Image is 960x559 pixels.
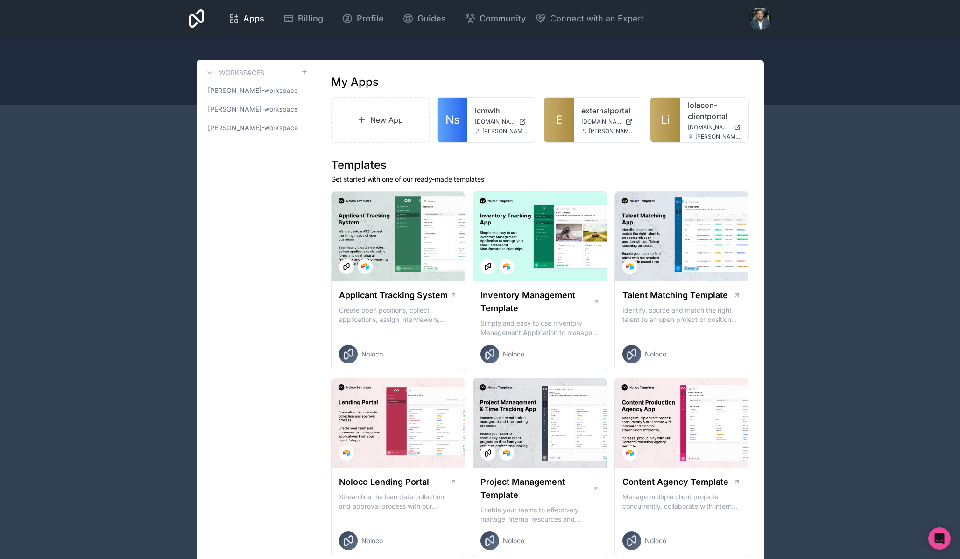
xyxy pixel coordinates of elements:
p: Identify, source and match the right talent to an open project or position with our Talent Matchi... [622,306,741,324]
span: [DOMAIN_NAME] [475,118,515,126]
a: Ns [438,98,467,142]
span: Noloco [503,536,524,545]
a: [PERSON_NAME]-workspace [204,82,308,99]
span: Noloco [645,349,666,359]
p: Enable your teams to effectively manage internal resources and execute client projects on time. [480,505,599,524]
h1: Talent Matching Template [622,289,728,302]
span: Community [480,12,526,25]
span: Billing [298,12,323,25]
h1: Inventory Management Template [480,289,593,315]
a: Guides [395,8,453,29]
h1: My Apps [331,75,379,90]
span: [PERSON_NAME]-workspace [208,105,298,114]
img: Airtable Logo [626,263,634,270]
span: Apps [243,12,264,25]
div: Open Intercom Messenger [928,527,951,550]
span: Profile [357,12,384,25]
a: Apps [221,8,272,29]
img: Airtable Logo [343,449,350,457]
h1: Content Agency Template [622,475,728,489]
h1: Applicant Tracking System [339,289,448,302]
p: Simple and easy to use Inventory Management Application to manage your stock, orders and Manufact... [480,319,599,337]
span: Noloco [503,349,524,359]
a: lolacon-clientportal [688,99,741,122]
span: E [556,112,562,127]
img: Airtable Logo [503,263,510,270]
span: Guides [417,12,446,25]
a: Billing [275,8,331,29]
a: [DOMAIN_NAME] [475,118,528,126]
span: Noloco [361,536,383,545]
span: Noloco [645,536,666,545]
a: lcmwlh [475,105,528,116]
span: [PERSON_NAME][EMAIL_ADDRESS][DOMAIN_NAME] [695,133,741,140]
p: Manage multiple client projects concurrently, collaborate with internal and external stakeholders... [622,492,741,511]
p: Streamline the loan data collection and approval process with our Lending Portal template. [339,492,458,511]
p: Create open positions, collect applications, assign interviewers, centralise candidate feedback a... [339,306,458,324]
a: externalportal [581,105,635,116]
img: Airtable Logo [503,449,510,457]
span: [PERSON_NAME]-workspace [208,123,298,133]
a: Community [457,8,533,29]
span: [DOMAIN_NAME] [688,124,730,131]
span: Ns [445,112,460,127]
span: Noloco [361,349,383,359]
h3: Workspaces [219,68,264,77]
span: [PERSON_NAME][EMAIL_ADDRESS][DOMAIN_NAME] [482,127,528,135]
a: [PERSON_NAME]-workspace [204,101,308,118]
a: New App [331,97,430,143]
span: [PERSON_NAME][EMAIL_ADDRESS][DOMAIN_NAME] [589,127,635,135]
a: Profile [334,8,391,29]
span: [DOMAIN_NAME] [581,118,621,126]
img: Airtable Logo [361,263,369,270]
a: [DOMAIN_NAME] [581,118,635,126]
a: Workspaces [204,67,264,78]
img: Airtable Logo [626,449,634,457]
h1: Noloco Lending Portal [339,475,429,489]
span: [PERSON_NAME]-workspace [208,86,298,95]
h1: Templates [331,158,749,173]
a: [DOMAIN_NAME] [688,124,741,131]
button: Connect with an Expert [535,12,644,25]
a: E [544,98,574,142]
p: Get started with one of our ready-made templates [331,175,749,184]
a: Li [650,98,680,142]
a: [PERSON_NAME]-workspace [204,119,308,136]
span: Connect with an Expert [550,12,644,25]
span: Li [661,112,670,127]
h1: Project Management Template [480,475,592,502]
